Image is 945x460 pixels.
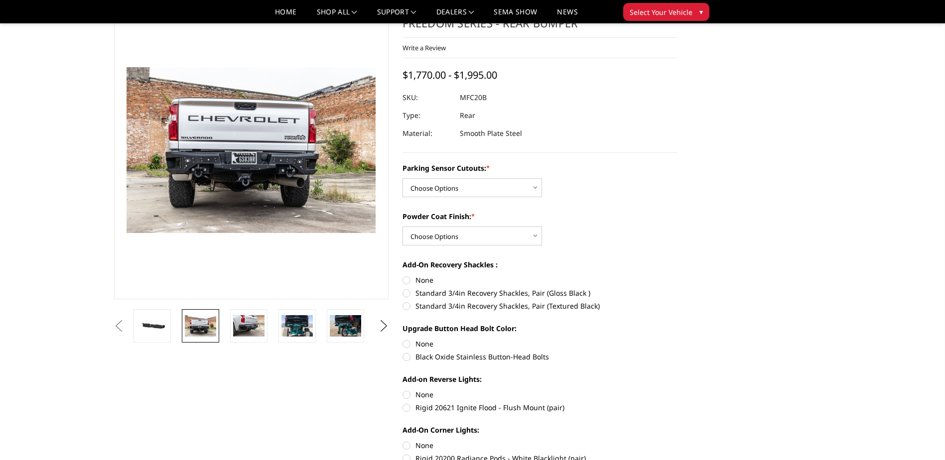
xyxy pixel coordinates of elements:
dt: SKU: [403,89,452,107]
label: Parking Sensor Cutouts: [403,163,677,173]
label: Add-on Reverse Lights: [403,374,677,384]
label: None [403,275,677,285]
label: Add-On Corner Lights: [403,425,677,435]
img: 2020-2025 Chevrolet / GMC 2500-3500 - Freedom Series - Rear Bumper [185,315,216,336]
a: News [557,8,577,23]
a: Write a Review [403,43,446,52]
a: Support [377,8,416,23]
label: Add-On Recovery Shackles : [403,259,677,270]
button: Previous [112,319,127,334]
dd: Rear [460,107,475,124]
label: Rigid 20621 Ignite Flood - Flush Mount (pair) [403,402,677,413]
span: $1,770.00 - $1,995.00 [403,68,497,82]
dd: Smooth Plate Steel [460,124,522,142]
button: Select Your Vehicle [623,3,709,21]
label: Upgrade Button Head Bolt Color: [403,323,677,334]
dd: MFC20B [460,89,487,107]
dt: Type: [403,107,452,124]
label: Standard 3/4in Recovery Shackles, Pair (Gloss Black ) [403,288,677,298]
a: 2020-2025 Chevrolet / GMC 2500-3500 - Freedom Series - Rear Bumper [114,0,389,299]
img: 2020-2025 Chevrolet / GMC 2500-3500 - Freedom Series - Rear Bumper [330,315,361,336]
dt: Material: [403,124,452,142]
span: Select Your Vehicle [630,7,692,17]
button: Next [376,319,391,334]
a: Dealers [436,8,474,23]
img: 2020-2025 Chevrolet / GMC 2500-3500 - Freedom Series - Rear Bumper [281,315,313,336]
iframe: Chat Widget [895,412,945,460]
label: None [403,389,677,400]
label: None [403,339,677,349]
img: 2020-2025 Chevrolet / GMC 2500-3500 - Freedom Series - Rear Bumper [233,315,265,336]
a: SEMA Show [494,8,537,23]
label: Standard 3/4in Recovery Shackles, Pair (Textured Black) [403,301,677,311]
label: Powder Coat Finish: [403,211,677,222]
a: Home [275,8,296,23]
label: Black Oxide Stainless Button-Head Bolts [403,351,677,362]
span: ▾ [699,6,703,17]
a: shop all [317,8,357,23]
label: None [403,440,677,451]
